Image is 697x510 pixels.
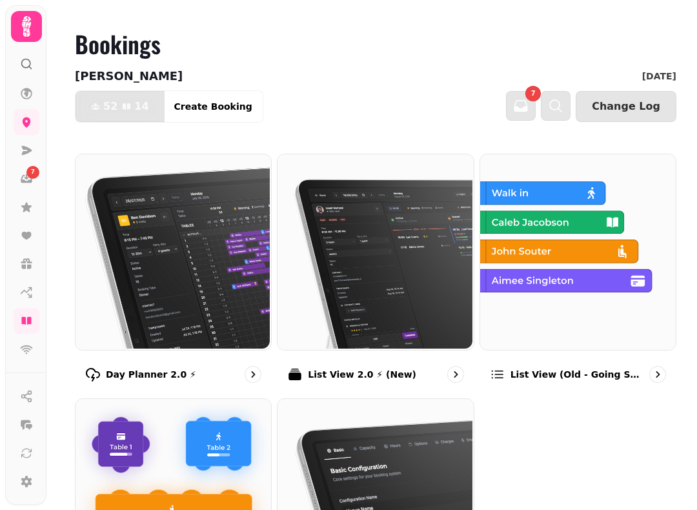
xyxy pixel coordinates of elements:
[592,101,660,112] span: Change Log
[103,101,117,112] span: 52
[75,154,272,393] a: Day Planner 2.0 ⚡Day Planner 2.0 ⚡
[531,90,536,97] span: 7
[14,166,39,192] a: 7
[510,368,644,381] p: List view (Old - going soon)
[480,154,676,393] a: List view (Old - going soon)List view (Old - going soon)
[164,91,263,122] button: Create Booking
[134,101,148,112] span: 14
[651,368,664,381] svg: go to
[106,368,196,381] p: Day Planner 2.0 ⚡
[449,368,462,381] svg: go to
[31,168,35,177] span: 7
[576,91,676,122] button: Change Log
[642,70,676,83] p: [DATE]
[276,153,472,349] img: List View 2.0 ⚡ (New)
[308,368,416,381] p: List View 2.0 ⚡ (New)
[247,368,259,381] svg: go to
[277,154,474,393] a: List View 2.0 ⚡ (New)List View 2.0 ⚡ (New)
[479,153,674,349] img: List view (Old - going soon)
[75,67,183,85] p: [PERSON_NAME]
[174,102,252,111] span: Create Booking
[76,91,165,122] button: 5214
[74,153,270,349] img: Day Planner 2.0 ⚡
